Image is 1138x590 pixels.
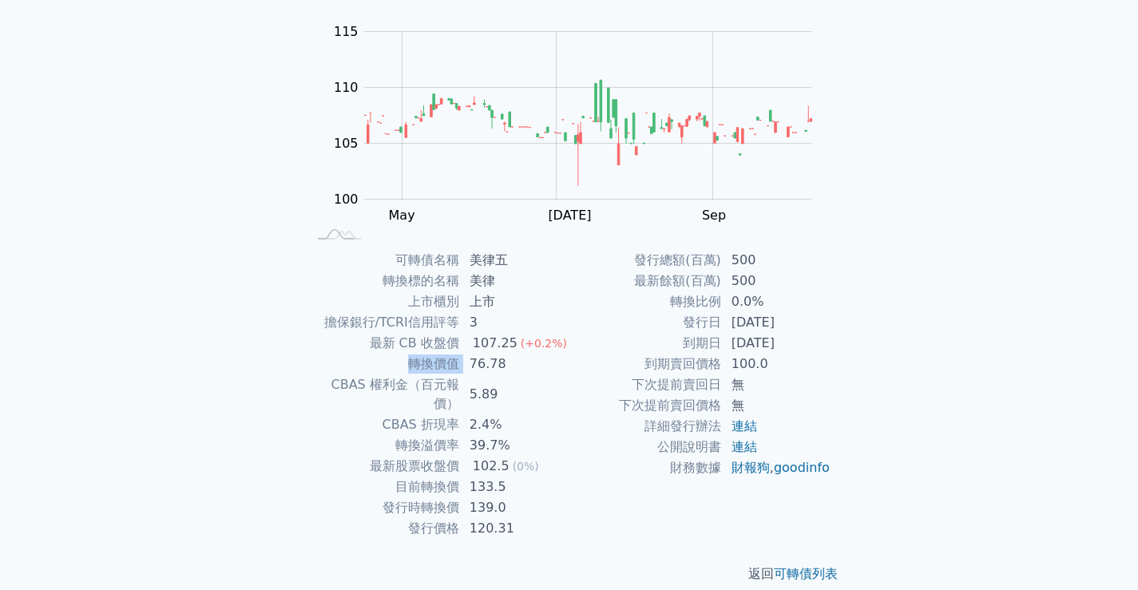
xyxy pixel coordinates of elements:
[702,208,726,223] tspan: Sep
[460,414,569,435] td: 2.4%
[460,477,569,497] td: 133.5
[722,291,831,312] td: 0.0%
[1058,513,1138,590] div: 聊天小工具
[732,460,770,475] a: 財報狗
[460,354,569,374] td: 76.78
[470,457,513,476] div: 102.5
[722,250,831,271] td: 500
[334,80,359,95] tspan: 110
[325,24,836,223] g: Chart
[307,435,460,456] td: 轉換溢價率
[460,374,569,414] td: 5.89
[334,136,359,151] tspan: 105
[470,334,521,353] div: 107.25
[307,250,460,271] td: 可轉債名稱
[569,250,722,271] td: 發行總額(百萬)
[521,337,567,350] span: (+0.2%)
[569,395,722,416] td: 下次提前賣回價格
[569,291,722,312] td: 轉換比例
[307,271,460,291] td: 轉換標的名稱
[569,354,722,374] td: 到期賣回價格
[722,374,831,395] td: 無
[307,497,460,518] td: 發行時轉換價
[389,208,415,223] tspan: May
[460,497,569,518] td: 139.0
[460,291,569,312] td: 上市
[722,457,831,478] td: ,
[569,416,722,437] td: 詳細發行辦法
[569,312,722,333] td: 發行日
[569,374,722,395] td: 下次提前賣回日
[1058,513,1138,590] iframe: Chat Widget
[307,374,460,414] td: CBAS 權利金（百元報價）
[722,395,831,416] td: 無
[722,354,831,374] td: 100.0
[307,291,460,312] td: 上市櫃別
[307,477,460,497] td: 目前轉換價
[288,564,851,584] p: 返回
[307,414,460,435] td: CBAS 折現率
[460,518,569,539] td: 120.31
[569,271,722,291] td: 最新餘額(百萬)
[774,460,830,475] a: goodinfo
[307,312,460,333] td: 擔保銀行/TCRI信用評等
[513,460,539,473] span: (0%)
[307,354,460,374] td: 轉換價值
[334,24,359,39] tspan: 115
[569,437,722,457] td: 公開說明書
[460,435,569,456] td: 39.7%
[334,192,359,207] tspan: 100
[548,208,591,223] tspan: [DATE]
[774,566,838,581] a: 可轉債列表
[722,333,831,354] td: [DATE]
[722,312,831,333] td: [DATE]
[569,333,722,354] td: 到期日
[460,312,569,333] td: 3
[307,333,460,354] td: 最新 CB 收盤價
[307,456,460,477] td: 最新股票收盤價
[569,457,722,478] td: 財務數據
[460,250,569,271] td: 美律五
[307,518,460,539] td: 發行價格
[732,439,757,454] a: 連結
[732,418,757,434] a: 連結
[722,271,831,291] td: 500
[460,271,569,291] td: 美律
